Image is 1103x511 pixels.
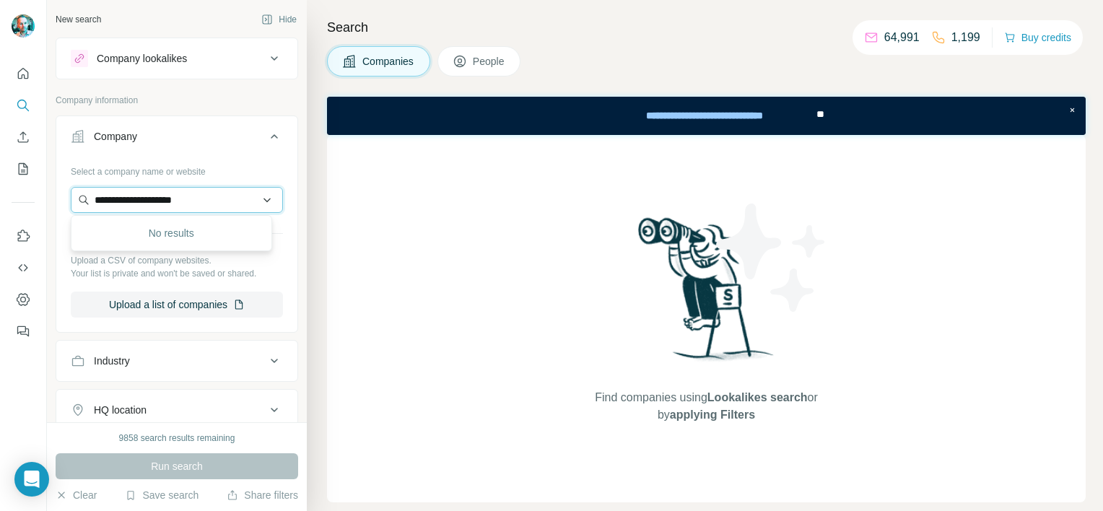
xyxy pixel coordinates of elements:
[12,223,35,249] button: Use Surfe on LinkedIn
[590,389,821,424] span: Find companies using or by
[94,354,130,368] div: Industry
[56,488,97,502] button: Clear
[94,403,147,417] div: HQ location
[71,292,283,318] button: Upload a list of companies
[56,41,297,76] button: Company lookalikes
[56,94,298,107] p: Company information
[12,156,35,182] button: My lists
[707,193,837,323] img: Surfe Illustration - Stars
[119,432,235,445] div: 9858 search results remaining
[56,13,101,26] div: New search
[632,214,782,375] img: Surfe Illustration - Woman searching with binoculars
[12,14,35,38] img: Avatar
[56,119,297,160] button: Company
[12,287,35,313] button: Dashboard
[473,54,506,69] span: People
[327,17,1086,38] h4: Search
[12,124,35,150] button: Enrich CSV
[1004,27,1071,48] button: Buy credits
[670,409,755,421] span: applying Filters
[14,462,49,497] div: Open Intercom Messenger
[884,29,920,46] p: 64,991
[707,391,808,403] span: Lookalikes search
[125,488,199,502] button: Save search
[74,219,269,248] div: No results
[56,393,297,427] button: HQ location
[56,344,297,378] button: Industry
[362,54,415,69] span: Companies
[12,92,35,118] button: Search
[97,51,187,66] div: Company lookalikes
[12,318,35,344] button: Feedback
[951,29,980,46] p: 1,199
[94,129,137,144] div: Company
[12,61,35,87] button: Quick start
[227,488,298,502] button: Share filters
[327,97,1086,135] iframe: Banner
[251,9,307,30] button: Hide
[71,254,283,267] p: Upload a CSV of company websites.
[71,160,283,178] div: Select a company name or website
[71,267,283,280] p: Your list is private and won't be saved or shared.
[12,255,35,281] button: Use Surfe API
